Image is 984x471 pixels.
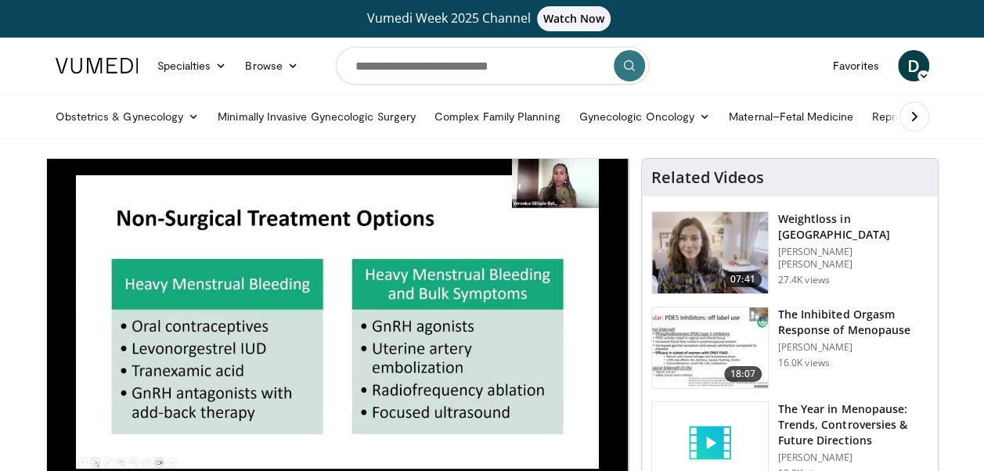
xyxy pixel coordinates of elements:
span: Watch Now [537,6,611,31]
img: 283c0f17-5e2d-42ba-a87c-168d447cdba4.150x105_q85_crop-smart_upscale.jpg [652,307,768,389]
a: Complex Family Planning [425,101,570,132]
p: [PERSON_NAME] [PERSON_NAME] [778,246,928,271]
a: Favorites [824,50,888,81]
p: 16.0K views [778,357,830,369]
h3: The Year in Menopause: Trends, Controversies & Future Directions [778,401,928,448]
input: Search topics, interventions [336,47,649,84]
a: Vumedi Week 2025 ChannelWatch Now [58,6,927,31]
a: Browse [236,50,308,81]
span: 07:41 [724,271,762,287]
img: VuMedi Logo [56,58,139,74]
a: Obstetrics & Gynecology [46,101,209,132]
img: 9983fed1-7565-45be-8934-aef1103ce6e2.150x105_q85_crop-smart_upscale.jpg [652,212,768,293]
a: Gynecologic Oncology [570,101,719,132]
h4: Related Videos [651,168,764,187]
p: [PERSON_NAME] [778,451,928,464]
a: Maternal–Fetal Medicine [719,101,863,132]
a: 18:07 The Inhibited Orgasm Response of Menopause [PERSON_NAME] 16.0K views [651,307,928,390]
h3: Weightloss in [GEOGRAPHIC_DATA] [778,211,928,243]
p: 27.4K views [778,274,830,286]
p: [PERSON_NAME] [778,341,928,354]
a: 07:41 Weightloss in [GEOGRAPHIC_DATA] [PERSON_NAME] [PERSON_NAME] 27.4K views [651,211,928,294]
span: 18:07 [724,366,762,382]
h3: The Inhibited Orgasm Response of Menopause [778,307,928,338]
a: Minimally Invasive Gynecologic Surgery [208,101,425,132]
a: Specialties [148,50,236,81]
a: D [898,50,929,81]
